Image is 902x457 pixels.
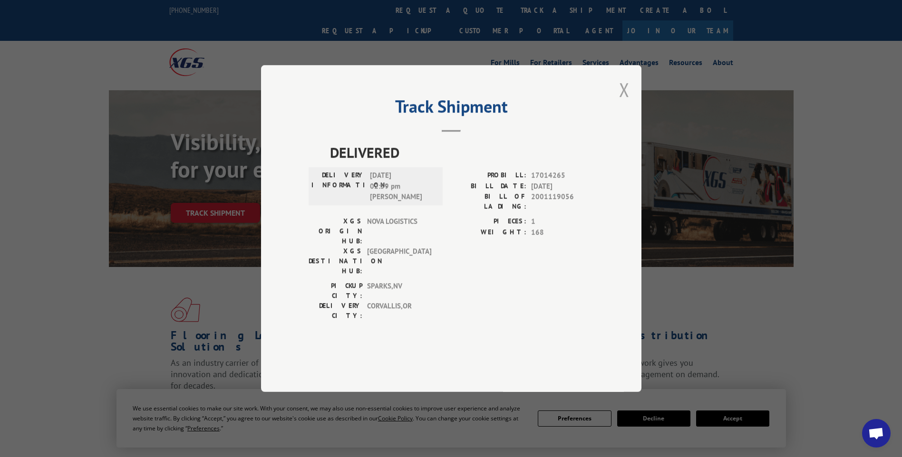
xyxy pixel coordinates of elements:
label: DELIVERY INFORMATION: [311,170,365,202]
span: DELIVERED [330,142,594,163]
label: PROBILL: [451,170,526,181]
span: CORVALLIS , OR [367,301,431,321]
span: 168 [531,227,594,238]
label: PICKUP CITY: [309,281,362,301]
div: Open chat [862,419,891,447]
label: BILL OF LADING: [451,191,526,211]
span: SPARKS , NV [367,281,431,301]
span: [DATE] [531,181,594,192]
label: WEIGHT: [451,227,526,238]
label: BILL DATE: [451,181,526,192]
span: [DATE] 02:59 pm [PERSON_NAME] [370,170,434,202]
span: [GEOGRAPHIC_DATA] [367,246,431,276]
h2: Track Shipment [309,100,594,118]
span: NOVA LOGISTICS [367,216,431,246]
span: 1 [531,216,594,227]
label: PIECES: [451,216,526,227]
label: XGS DESTINATION HUB: [309,246,362,276]
button: Close modal [619,77,630,102]
span: 17014265 [531,170,594,181]
label: XGS ORIGIN HUB: [309,216,362,246]
label: DELIVERY CITY: [309,301,362,321]
span: 2001119056 [531,191,594,211]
